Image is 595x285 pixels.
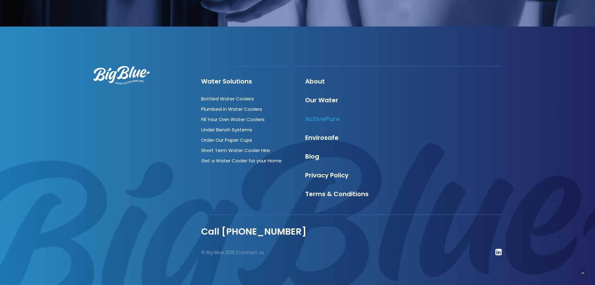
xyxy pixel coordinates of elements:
[305,115,340,123] a: ActivePure
[237,249,264,256] a: Contact us
[201,78,294,85] h4: Water Solutions
[305,190,369,198] a: Terms & Conditions
[554,244,586,276] iframe: Chatbot
[201,137,252,143] a: Order Our Paper Cups
[201,225,306,238] a: Call [PHONE_NUMBER]
[305,96,338,104] a: Our Water
[201,147,270,154] a: Short Term Water Cooler Hire
[201,126,252,133] a: Under Bench Systems
[305,152,319,161] a: Blog
[201,248,346,257] p: © Big Blue 2021 |
[201,116,265,123] a: Fill Your Own Water Coolers
[201,95,254,102] a: Bottled Water Coolers
[305,171,349,180] a: Privacy Policy
[305,133,339,142] a: Envirosafe
[201,106,262,112] a: Plumbed in Water Coolers
[305,77,325,86] a: About
[201,157,282,164] a: Get a Water Cooler for your Home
